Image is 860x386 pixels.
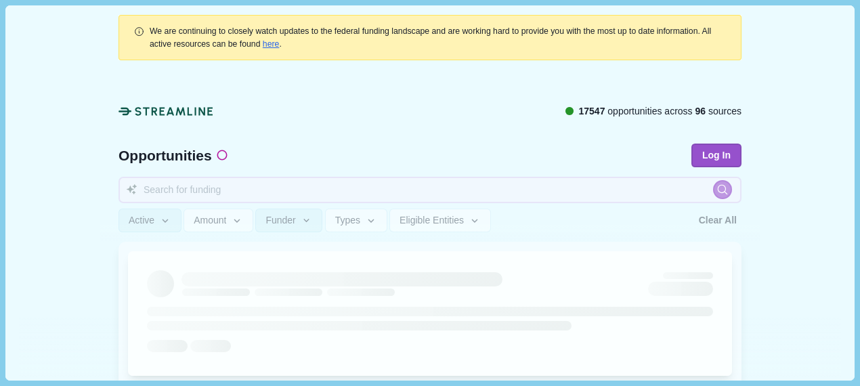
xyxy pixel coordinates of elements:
button: Log In [691,144,741,167]
button: Funder [255,209,322,232]
span: Types [335,215,360,226]
div: . [150,25,727,50]
button: Clear All [694,209,741,232]
button: Amount [184,209,253,232]
span: We are continuing to closely watch updates to the federal funding landscape and are working hard ... [150,26,711,48]
span: Amount [194,215,226,226]
span: 96 [695,106,706,116]
button: Eligible Entities [389,209,490,232]
button: Active [119,209,181,232]
span: 17547 [578,106,605,116]
span: Eligible Entities [400,215,464,226]
button: Types [325,209,387,232]
a: here [263,39,280,49]
input: Search for funding [119,177,741,203]
span: opportunities across sources [578,104,741,119]
span: Opportunities [119,148,212,163]
span: Active [129,215,154,226]
span: Funder [265,215,295,226]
